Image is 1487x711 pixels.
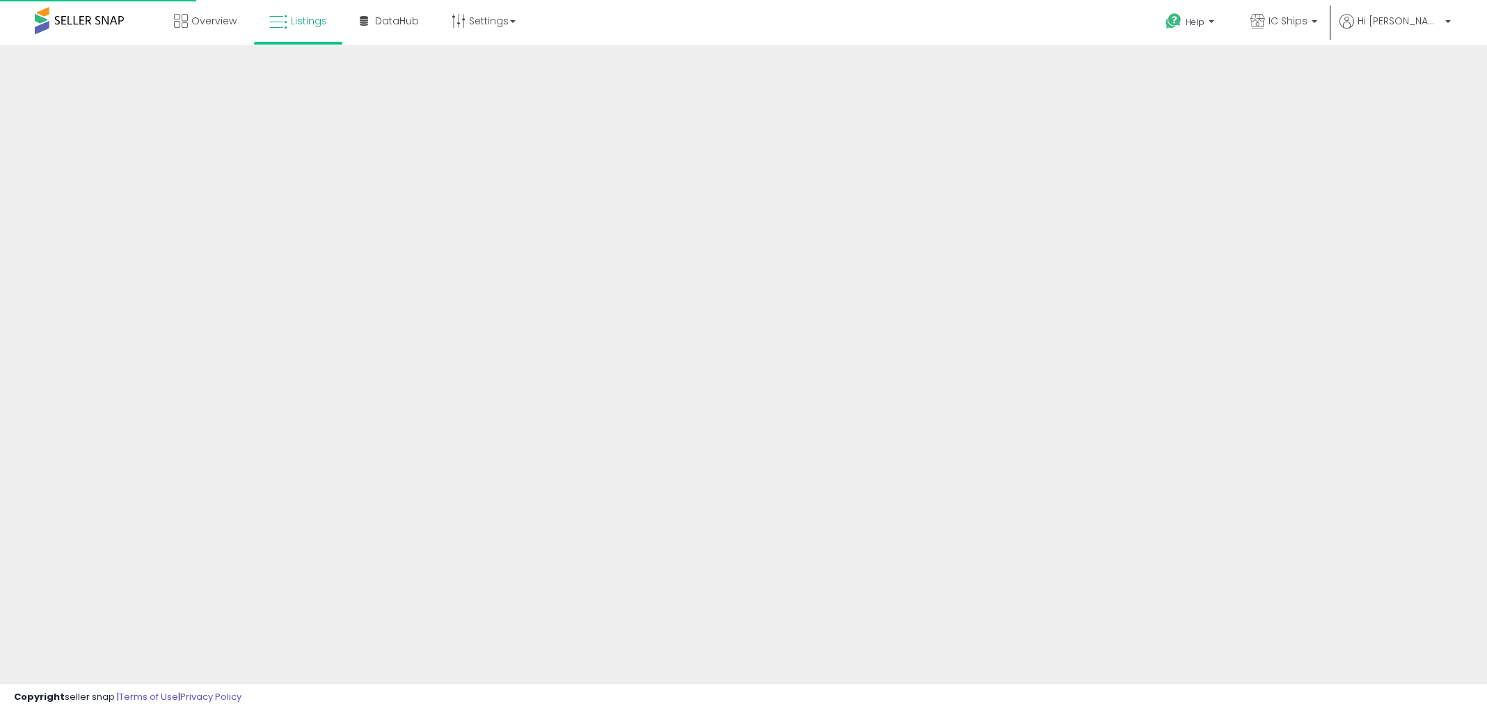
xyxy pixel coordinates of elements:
[291,14,327,28] span: Listings
[1165,13,1182,30] i: Get Help
[1186,16,1204,28] span: Help
[1154,2,1228,45] a: Help
[375,14,419,28] span: DataHub
[1269,14,1307,28] span: IC Ships
[1358,14,1441,28] span: Hi [PERSON_NAME]
[1339,14,1451,45] a: Hi [PERSON_NAME]
[191,14,237,28] span: Overview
